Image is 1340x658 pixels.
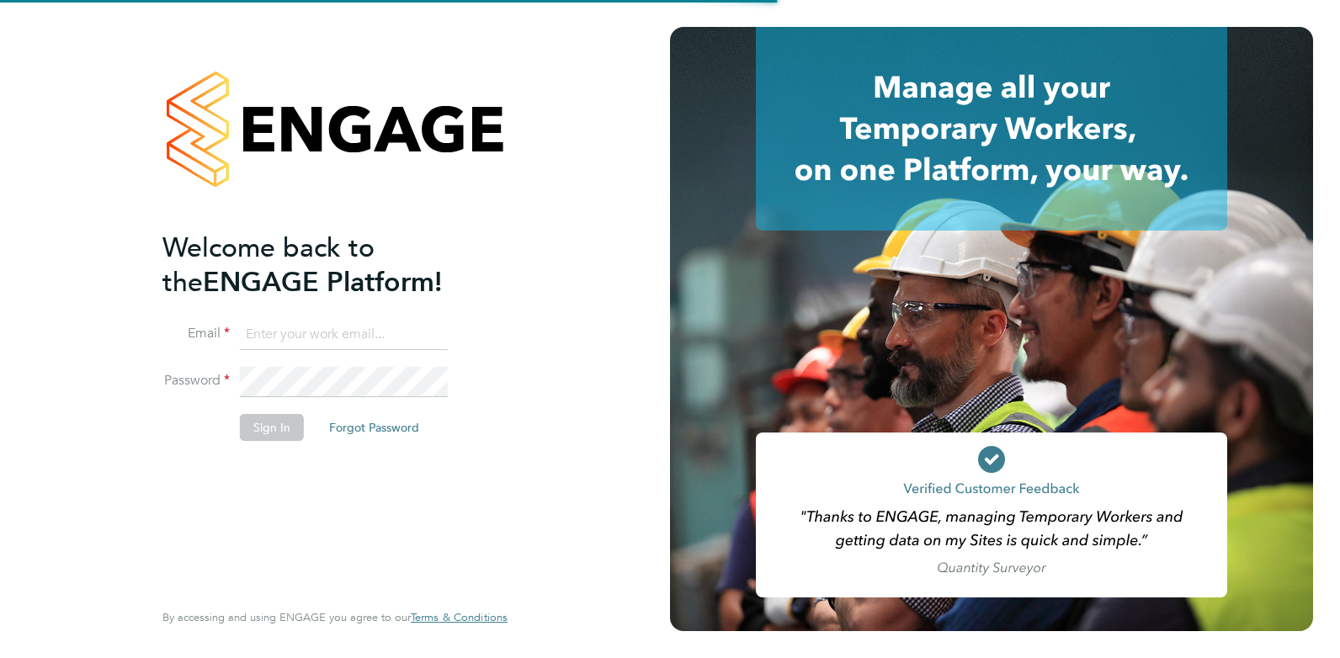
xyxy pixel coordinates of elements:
span: Terms & Conditions [411,610,508,624]
button: Sign In [240,414,304,441]
label: Email [162,325,230,342]
span: By accessing and using ENGAGE you agree to our [162,610,508,624]
label: Password [162,372,230,390]
a: Terms & Conditions [411,611,508,624]
button: Forgot Password [316,414,433,441]
h2: ENGAGE Platform! [162,231,491,300]
input: Enter your work email... [240,320,448,350]
span: Welcome back to the [162,231,375,299]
